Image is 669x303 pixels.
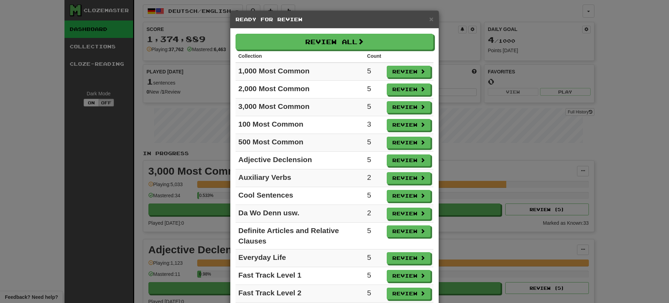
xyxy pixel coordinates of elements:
[236,187,364,205] td: Cool Sentences
[429,15,433,23] span: ×
[364,116,384,134] td: 3
[236,116,364,134] td: 100 Most Common
[236,249,364,267] td: Everyday Life
[364,81,384,98] td: 5
[236,34,433,50] button: Review All
[364,152,384,169] td: 5
[387,208,431,220] button: Review
[236,16,433,23] h5: Ready for Review
[387,225,431,237] button: Review
[236,152,364,169] td: Adjective Declension
[387,119,431,131] button: Review
[364,169,384,187] td: 2
[387,288,431,300] button: Review
[364,63,384,81] td: 5
[364,187,384,205] td: 5
[236,134,364,152] td: 500 Most Common
[236,223,364,249] td: Definite Articles and Relative Clauses
[364,249,384,267] td: 5
[387,83,431,95] button: Review
[236,50,364,63] th: Collection
[236,81,364,98] td: 2,000 Most Common
[364,223,384,249] td: 5
[387,190,431,202] button: Review
[236,169,364,187] td: Auxiliary Verbs
[236,205,364,223] td: Da Wo Denn usw.
[429,15,433,23] button: Close
[236,285,364,303] td: Fast Track Level 2
[387,252,431,264] button: Review
[364,285,384,303] td: 5
[236,267,364,285] td: Fast Track Level 1
[364,205,384,223] td: 2
[364,267,384,285] td: 5
[236,63,364,81] td: 1,000 Most Common
[387,66,431,78] button: Review
[387,137,431,149] button: Review
[387,172,431,184] button: Review
[364,50,384,63] th: Count
[364,134,384,152] td: 5
[236,98,364,116] td: 3,000 Most Common
[387,154,431,166] button: Review
[387,270,431,282] button: Review
[387,101,431,113] button: Review
[364,98,384,116] td: 5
